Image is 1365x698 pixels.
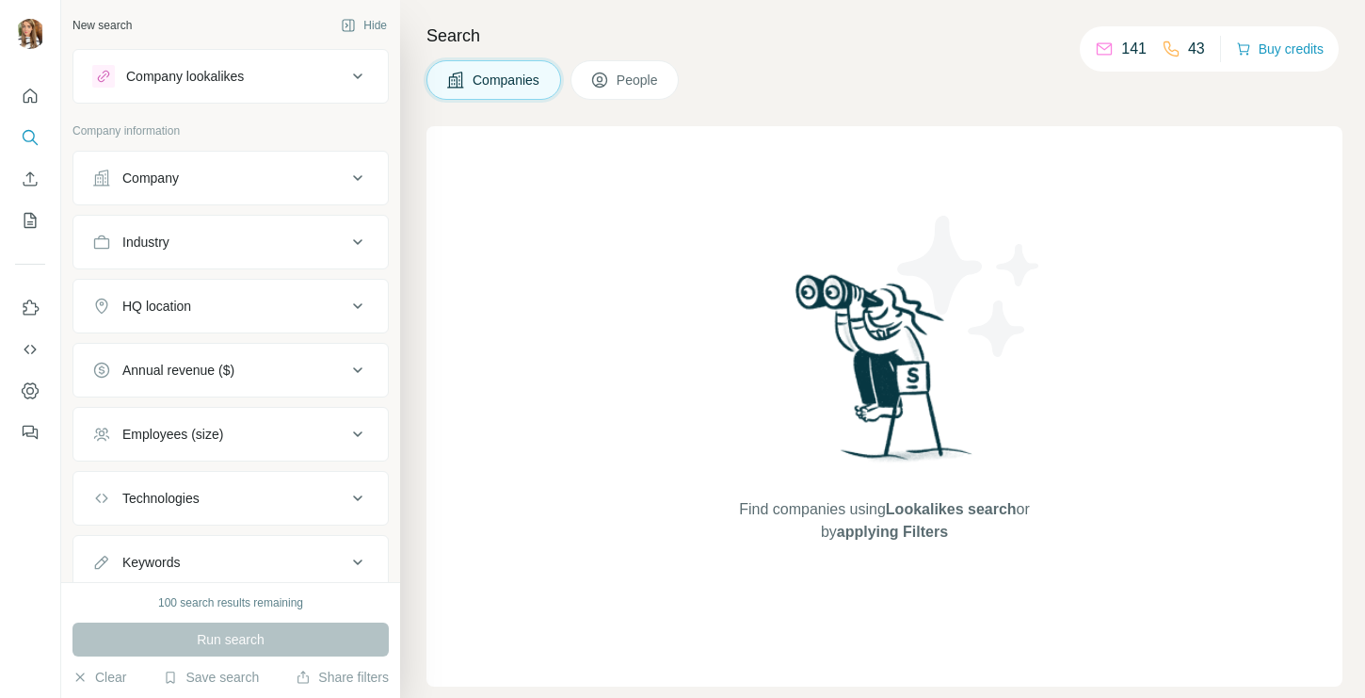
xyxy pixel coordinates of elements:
[15,333,45,366] button: Use Surfe API
[73,412,388,457] button: Employees (size)
[126,67,244,86] div: Company lookalikes
[617,71,660,89] span: People
[158,594,303,611] div: 100 search results remaining
[15,415,45,449] button: Feedback
[73,219,388,265] button: Industry
[15,291,45,325] button: Use Surfe on LinkedIn
[885,202,1054,371] img: Surfe Illustration - Stars
[787,269,983,479] img: Surfe Illustration - Woman searching with binoculars
[122,553,180,572] div: Keywords
[73,540,388,585] button: Keywords
[73,155,388,201] button: Company
[122,489,200,508] div: Technologies
[733,498,1035,544] span: Find companies using or by
[15,162,45,196] button: Enrich CSV
[122,361,234,380] div: Annual revenue ($)
[1121,38,1147,60] p: 141
[73,284,388,329] button: HQ location
[72,668,126,687] button: Clear
[1236,36,1324,62] button: Buy credits
[73,476,388,521] button: Technologies
[163,668,259,687] button: Save search
[837,524,948,540] span: applying Filters
[473,71,541,89] span: Companies
[1188,38,1205,60] p: 43
[296,668,389,687] button: Share filters
[73,54,388,99] button: Company lookalikes
[15,374,45,408] button: Dashboard
[122,233,169,252] div: Industry
[122,169,179,187] div: Company
[886,501,1017,517] span: Lookalikes search
[15,19,45,49] img: Avatar
[122,425,223,444] div: Employees (size)
[15,79,45,113] button: Quick start
[72,122,389,139] p: Company information
[15,121,45,154] button: Search
[15,203,45,237] button: My lists
[72,17,132,34] div: New search
[426,23,1342,49] h4: Search
[328,11,400,40] button: Hide
[73,348,388,393] button: Annual revenue ($)
[122,297,191,316] div: HQ location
